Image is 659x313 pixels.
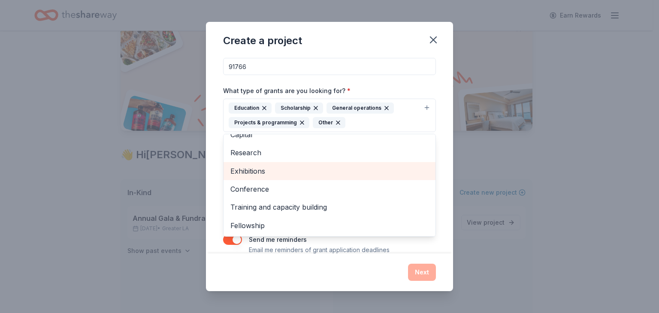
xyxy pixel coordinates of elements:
span: Capital [230,129,429,140]
span: Fellowship [230,220,429,231]
span: Conference [230,184,429,195]
div: Education [229,102,272,114]
button: EducationScholarshipGeneral operationsProjects & programmingOther [223,99,436,132]
div: EducationScholarshipGeneral operationsProjects & programmingOther [223,134,436,237]
div: Projects & programming [229,117,309,128]
div: General operations [326,102,394,114]
span: Exhibitions [230,166,429,177]
span: Research [230,147,429,158]
div: Scholarship [275,102,323,114]
span: Training and capacity building [230,202,429,213]
div: Other [313,117,345,128]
